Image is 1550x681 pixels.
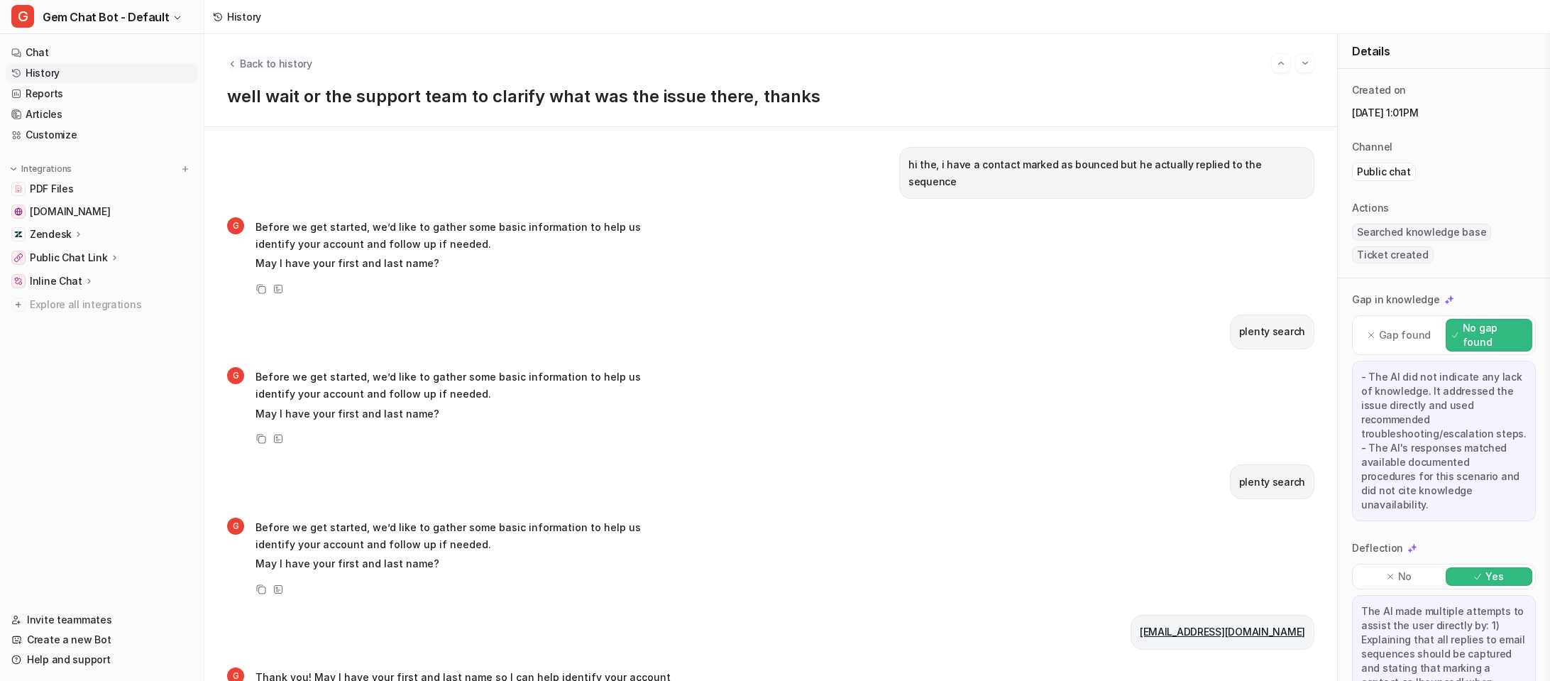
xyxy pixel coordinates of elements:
a: PDF FilesPDF Files [6,179,198,199]
p: No [1398,570,1412,584]
a: History [6,63,198,83]
p: Actions [1352,201,1389,215]
img: menu_add.svg [180,164,190,174]
p: plenty search [1239,474,1305,491]
a: Customize [6,125,198,145]
span: Explore all integrations [30,293,192,316]
img: Previous session [1276,57,1286,70]
span: Back to history [240,56,312,71]
span: G [11,5,34,28]
p: plenty search [1239,323,1305,340]
p: [DATE] 1:01PM [1352,106,1536,120]
img: Zendesk [14,230,23,239]
p: Before we get started, we’d like to gather some basic information to help us identify your accoun... [255,369,671,403]
a: Articles [6,104,198,124]
img: status.gem.com [14,207,23,216]
a: Help and support [6,650,198,670]
img: Next session [1300,57,1310,70]
button: Go to next session [1296,54,1314,72]
button: Integrations [6,162,76,176]
p: Channel [1352,140,1392,154]
div: Details [1338,34,1550,69]
a: Reports [6,84,198,104]
p: May I have your first and last name? [255,555,671,572]
div: - The AI did not indicate any lack of knowledge. It addressed the issue directly and used recomme... [1352,361,1536,521]
img: expand menu [9,164,18,174]
a: Explore all integrations [6,295,198,315]
p: Gap found [1379,328,1431,342]
img: Inline Chat [14,277,23,285]
span: Gem Chat Bot - Default [43,7,169,27]
p: Yes [1485,570,1503,584]
p: Before we get started, we’d like to gather some basic information to help us identify your accoun... [255,219,671,253]
p: Public chat [1357,165,1411,179]
p: Deflection [1352,541,1403,555]
p: well wait or the support team to clarify what was the issue there, thanks [227,87,1314,107]
p: May I have your first and last name? [255,255,671,272]
span: PDF Files [30,182,73,196]
p: Inline Chat [30,274,82,288]
p: May I have your first and last name? [255,405,671,423]
img: explore all integrations [11,298,26,312]
p: No gap found [1463,321,1526,349]
span: [DOMAIN_NAME] [30,205,110,219]
span: G [227,518,244,535]
img: PDF Files [14,185,23,193]
p: Zendesk [30,227,72,241]
div: History [227,9,261,24]
a: [EMAIL_ADDRESS][DOMAIN_NAME] [1140,626,1305,638]
p: Public Chat Link [30,251,108,265]
a: Chat [6,43,198,62]
span: G [227,217,244,234]
p: Before we get started, we’d like to gather some basic information to help us identify your accoun... [255,519,671,553]
a: Invite teammates [6,610,198,630]
span: Searched knowledge base [1352,224,1491,241]
button: Go to previous session [1272,54,1290,72]
p: Created on [1352,83,1406,97]
p: Integrations [21,163,72,175]
img: Public Chat Link [14,254,23,262]
button: Back to history [227,56,312,71]
p: hi the, i have a contact marked as bounced but he actually replied to the sequence [908,156,1305,190]
span: Ticket created [1352,246,1434,263]
a: Create a new Bot [6,630,198,650]
span: G [227,367,244,384]
a: status.gem.com[DOMAIN_NAME] [6,202,198,222]
p: Gap in knowledge [1352,293,1440,307]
